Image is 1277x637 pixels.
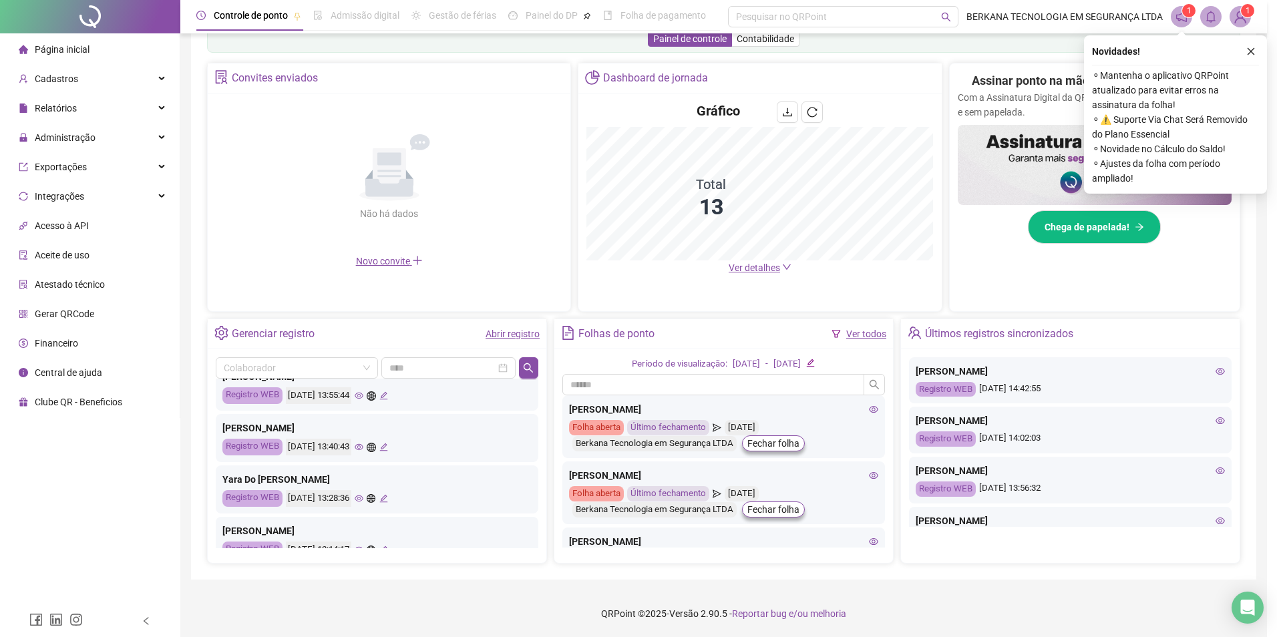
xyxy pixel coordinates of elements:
[1092,68,1259,112] span: ⚬ Mantenha o aplicativo QRPoint atualizado para evitar erros na assinatura da folha!
[1092,156,1259,186] span: ⚬ Ajustes da folha com período ampliado!
[1232,592,1264,624] div: Open Intercom Messenger
[1092,112,1259,142] span: ⚬ ⚠️ Suporte Via Chat Será Removido do Plano Essencial
[1092,142,1259,156] span: ⚬ Novidade no Cálculo do Saldo!
[1092,44,1140,59] span: Novidades !
[1246,47,1256,56] span: close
